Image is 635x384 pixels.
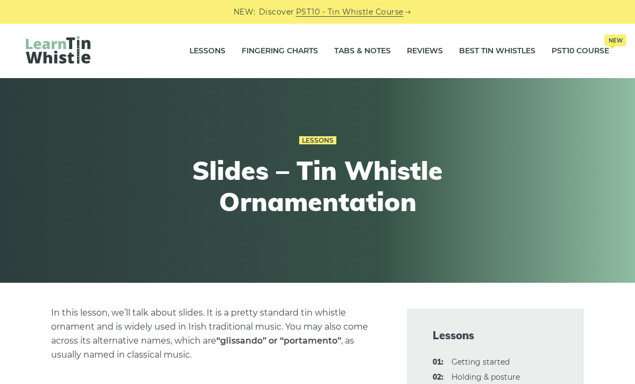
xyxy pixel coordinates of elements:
[459,38,535,65] a: Best Tin Whistles
[216,336,341,346] strong: “glissando” or “portamento”
[433,356,443,369] span: 01:
[552,38,609,65] a: PST10 CourseNew
[451,357,510,367] a: 01:Getting started
[299,136,336,145] a: Lessons
[433,328,558,343] span: Lessons
[604,34,626,46] span: New
[242,38,318,65] a: Fingering Charts
[407,38,443,65] a: Reviews
[433,371,443,384] span: 02:
[334,38,391,65] a: Tabs & Notes
[51,306,380,362] p: In this lesson, we’ll talk about slides. It is a pretty standard tin whistle ornament and is wide...
[451,372,520,382] a: 02:Holding & posture
[119,155,516,217] h1: Slides – Tin Whistle Ornamentation
[189,38,225,65] a: Lessons
[26,36,90,64] img: LearnTinWhistle.com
